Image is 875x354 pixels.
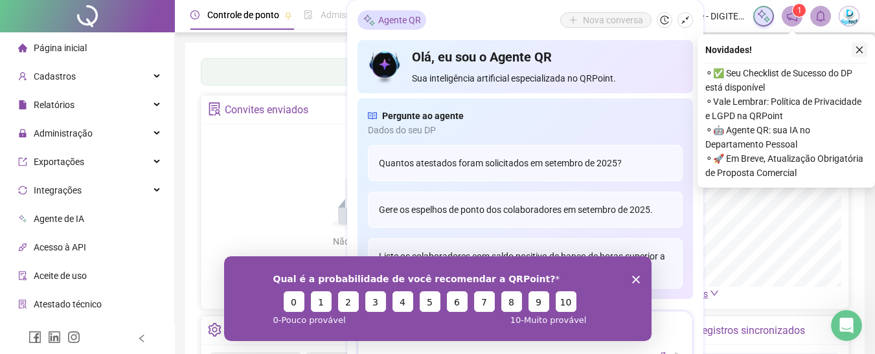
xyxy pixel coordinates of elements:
span: Pergunte ao agente [382,109,464,123]
span: ⚬ 🚀 Em Breve, Atualização Obrigatória de Proposta Comercial [705,151,867,180]
span: setting [208,323,222,337]
span: sync [18,186,27,195]
div: Últimos registros sincronizados [661,320,805,342]
span: Cadastros [34,71,76,82]
span: facebook [28,331,41,344]
span: solution [18,300,27,309]
span: solution [208,102,222,116]
span: instagram [67,331,80,344]
div: Gere os espelhos de ponto dos colaboradores em setembro de 2025. [368,192,683,228]
span: Exportações [34,157,84,167]
span: Sua inteligência artificial especializada no QRPoint. [412,71,682,85]
span: Administração [34,128,93,138]
iframe: Pesquisa da QRPoint [224,256,652,341]
span: pushpin [284,12,292,19]
span: shrink [681,16,690,25]
div: Liste os colaboradores com saldo positivo de banco de horas superior a 2 horas. [368,238,683,289]
sup: 1 [793,4,806,17]
img: sparkle-icon.fc2bf0ac1784a2077858766a79e2daf3.svg [756,9,771,23]
button: Nova conversa [560,12,652,28]
span: file [18,100,27,109]
span: down [710,289,719,298]
span: Página inicial [34,43,87,53]
span: user-add [18,72,27,81]
span: left [137,334,146,343]
span: notification [786,10,798,22]
span: Integrações [34,185,82,195]
span: Controle de ponto [207,10,279,20]
span: lock [18,129,27,138]
span: history [660,16,669,25]
span: linkedin [48,331,61,344]
span: Aceite de uso [34,271,87,281]
span: Relatórios [34,100,74,110]
span: ⚬ Vale Lembrar: Política de Privacidade e LGPD na QRPoint [705,94,867,123]
div: Convites enviados [225,99,308,121]
span: close [855,45,864,54]
span: api [18,243,27,252]
span: bell [815,10,826,22]
span: file-done [304,10,313,19]
span: read [368,109,377,123]
span: Novidades ! [705,43,752,57]
span: Dados do seu DP [368,123,683,137]
img: 6828 [839,6,859,26]
img: sparkle-icon.fc2bf0ac1784a2077858766a79e2daf3.svg [363,14,376,27]
span: 1 [797,6,802,15]
iframe: Intercom live chat [831,310,862,341]
span: home [18,43,27,52]
span: clock-circle [190,10,199,19]
div: Quantos atestados foram solicitados em setembro de 2025? [368,145,683,181]
span: ⚬ ✅ Seu Checklist de Sucesso do DP está disponível [705,66,867,94]
div: Não há dados [302,234,421,249]
span: Admissão digital [321,10,387,20]
div: Agente QR [358,10,426,30]
span: ⚬ 🤖 Agente QR: sua IA no Departamento Pessoal [705,123,867,151]
span: Agente de IA [34,214,84,224]
span: Atestado técnico [34,299,102,309]
span: Acesso à API [34,242,86,252]
h4: Olá, eu sou o Agente QR [412,48,682,66]
span: audit [18,271,27,280]
span: export [18,157,27,166]
img: icon [368,48,402,85]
